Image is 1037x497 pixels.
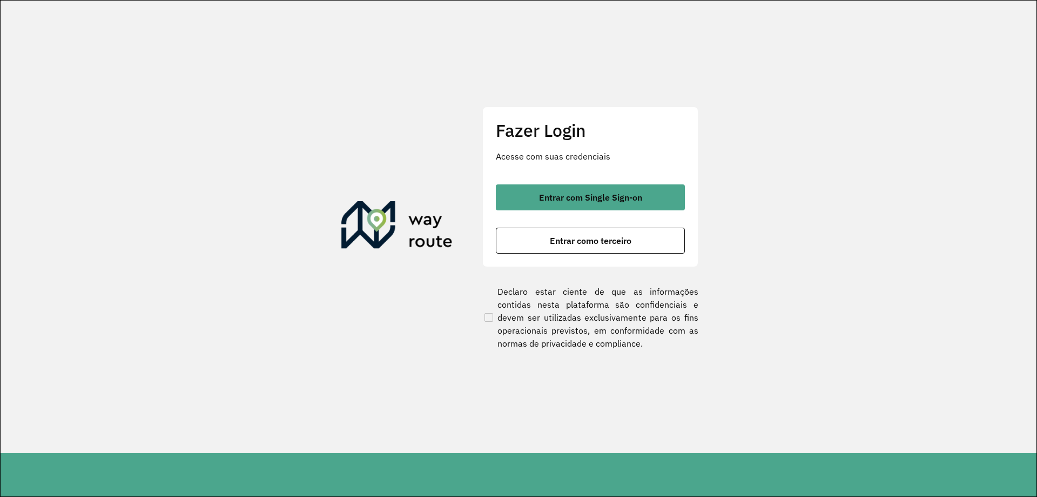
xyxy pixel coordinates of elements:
label: Declaro estar ciente de que as informações contidas nesta plataforma são confidenciais e devem se... [482,285,698,350]
button: button [496,228,685,254]
p: Acesse com suas credenciais [496,150,685,163]
img: Roteirizador AmbevTech [341,201,453,253]
h2: Fazer Login [496,120,685,141]
span: Entrar com Single Sign-on [539,193,642,202]
button: button [496,184,685,210]
span: Entrar como terceiro [550,236,631,245]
